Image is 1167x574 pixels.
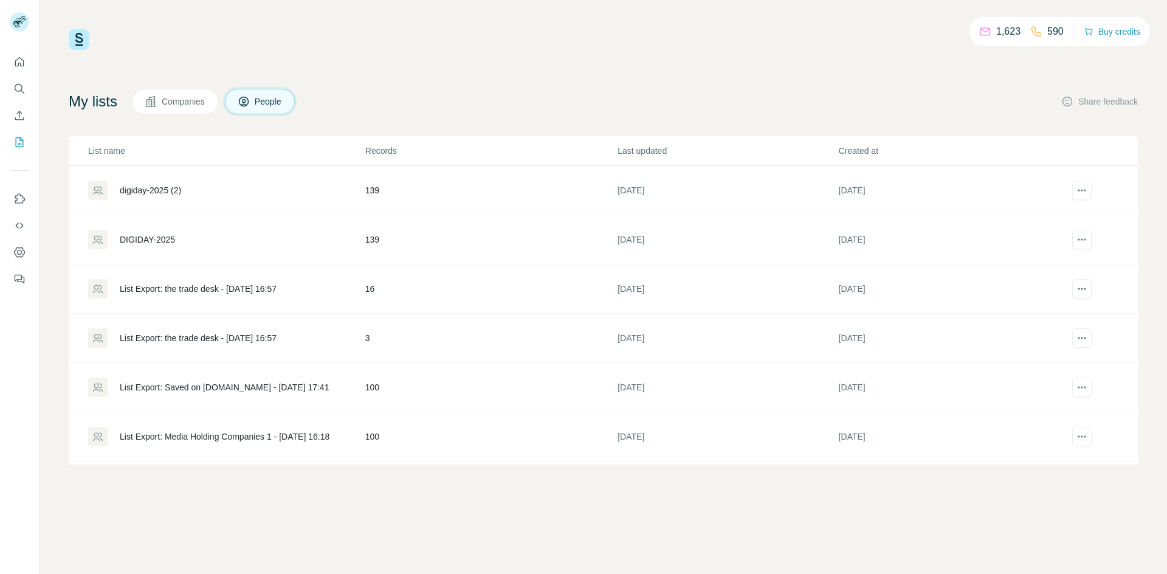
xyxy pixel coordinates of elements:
td: 100 [365,412,617,462]
td: [DATE] [838,462,1059,511]
span: People [255,95,283,108]
p: 590 [1047,24,1064,39]
p: Records [365,145,616,157]
div: List Export: Saved on [DOMAIN_NAME] - [DATE] 17:41 [120,381,329,393]
p: Created at [839,145,1058,157]
div: digiday-2025 (2) [120,184,181,196]
td: [DATE] [617,166,838,215]
td: [DATE] [617,462,838,511]
p: List name [88,145,364,157]
button: Dashboard [10,241,29,263]
p: 1,623 [996,24,1021,39]
button: Buy credits [1084,23,1140,40]
button: Use Surfe on LinkedIn [10,188,29,210]
td: 139 [365,215,617,265]
td: 139 [365,166,617,215]
td: 100 [365,462,617,511]
button: actions [1072,427,1092,446]
button: Enrich CSV [10,105,29,126]
td: 3 [365,314,617,363]
td: [DATE] [838,363,1059,412]
button: Search [10,78,29,100]
td: [DATE] [838,412,1059,462]
button: actions [1072,181,1092,200]
td: [DATE] [617,215,838,265]
td: [DATE] [838,314,1059,363]
button: actions [1072,279,1092,299]
img: Surfe Logo [69,29,89,50]
td: [DATE] [617,412,838,462]
button: My lists [10,131,29,153]
div: List Export: the trade desk - [DATE] 16:57 [120,283,277,295]
td: [DATE] [838,166,1059,215]
button: Feedback [10,268,29,290]
p: Last updated [618,145,837,157]
button: actions [1072,328,1092,348]
td: [DATE] [617,314,838,363]
button: Quick start [10,51,29,73]
td: 100 [365,363,617,412]
td: [DATE] [617,363,838,412]
button: Use Surfe API [10,215,29,237]
button: actions [1072,378,1092,397]
h4: My lists [69,92,117,111]
td: [DATE] [617,265,838,314]
td: 16 [365,265,617,314]
td: [DATE] [838,215,1059,265]
div: DIGIDAY-2025 [120,233,175,246]
div: List Export: Media Holding Companies 1 - [DATE] 16:18 [120,431,329,443]
button: Share feedback [1061,95,1138,108]
span: Companies [162,95,206,108]
div: List Export: the trade desk - [DATE] 16:57 [120,332,277,344]
button: actions [1072,230,1092,249]
td: [DATE] [838,265,1059,314]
